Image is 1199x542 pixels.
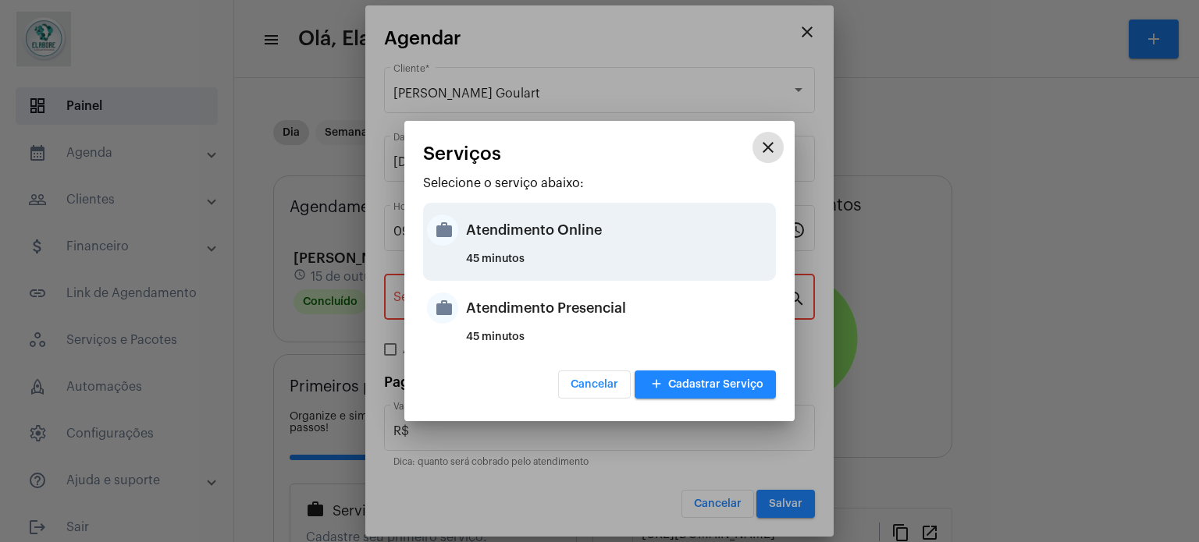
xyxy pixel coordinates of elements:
mat-icon: add [647,374,666,395]
mat-icon: work [427,292,458,324]
p: Selecione o serviço abaixo: [423,176,776,190]
div: 45 minutos [466,253,772,277]
span: Serviços [423,143,501,164]
div: Atendimento Online [466,207,772,253]
div: Atendimento Presencial [466,285,772,331]
div: 45 minutos [466,331,772,355]
button: Cancelar [558,370,631,399]
span: Cadastrar Serviço [647,379,763,390]
mat-icon: work [427,214,458,246]
span: Cancelar [571,379,618,390]
mat-icon: close [759,138,777,157]
button: Cadastrar Serviço [635,370,776,399]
